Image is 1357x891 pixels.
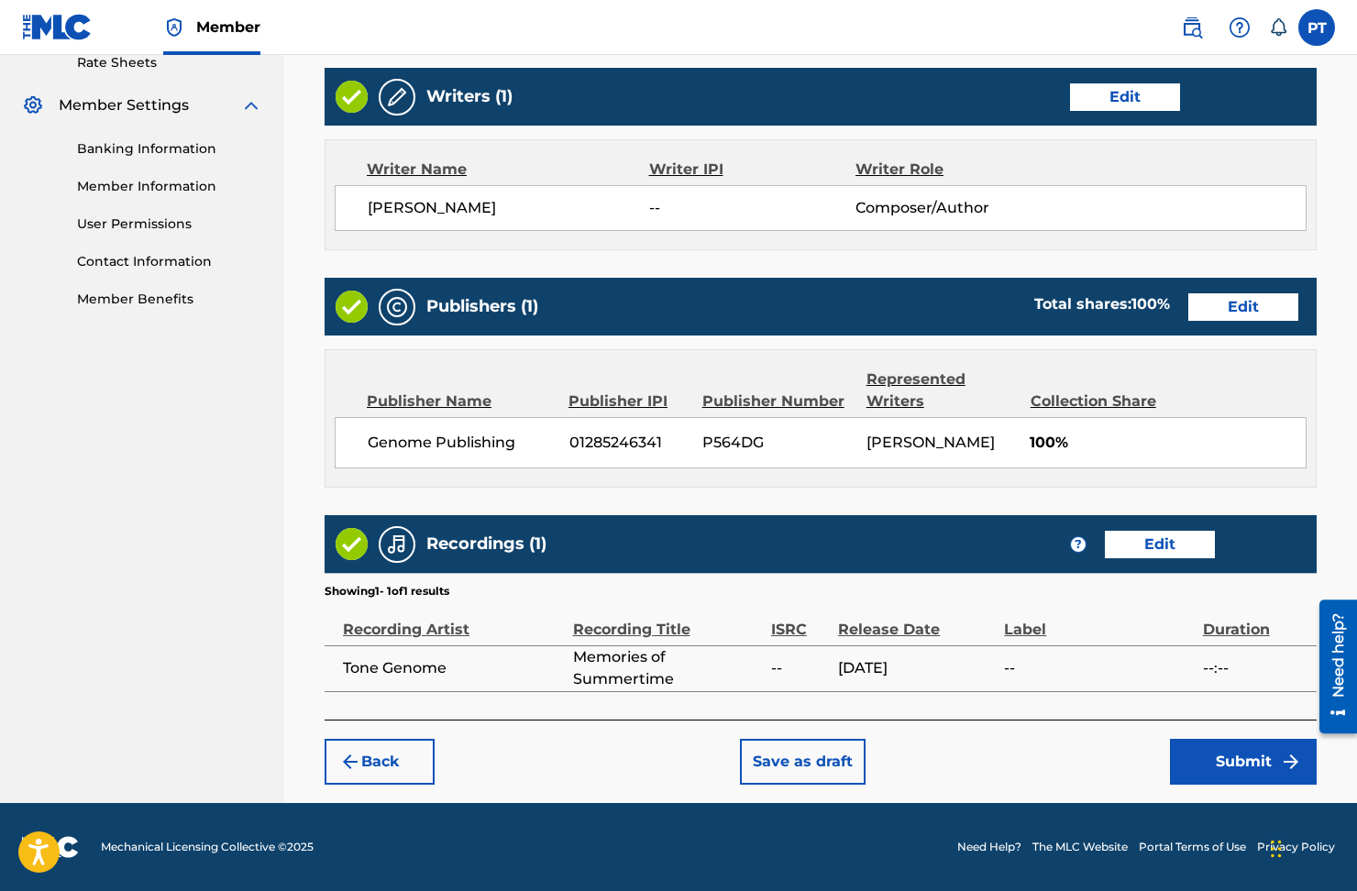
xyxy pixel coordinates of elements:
[386,533,408,555] img: Recordings
[702,390,853,412] div: Publisher Number
[740,739,866,785] button: Save as draft
[1105,531,1215,558] button: Edit
[1032,839,1128,855] a: The MLC Website
[1203,657,1307,679] span: --:--
[336,81,368,113] img: Valid
[426,86,513,107] h5: Writers (1)
[325,739,435,785] button: Back
[957,839,1021,855] a: Need Help?
[77,290,262,309] a: Member Benefits
[866,368,1017,412] div: Represented Writers
[77,139,262,159] a: Banking Information
[838,657,995,679] span: [DATE]
[1031,390,1172,412] div: Collection Share
[1269,18,1287,37] div: Notifications
[1229,16,1251,38] img: help
[702,432,853,454] span: P564DG
[77,252,262,271] a: Contact Information
[426,533,546,555] h5: Recordings (1)
[855,197,1043,219] span: Composer/Author
[569,432,689,454] span: 01285246341
[1257,839,1335,855] a: Privacy Policy
[77,53,262,72] a: Rate Sheets
[22,94,44,116] img: Member Settings
[343,657,564,679] span: Tone Genome
[649,159,856,181] div: Writer IPI
[101,839,314,855] span: Mechanical Licensing Collective © 2025
[368,197,649,219] span: [PERSON_NAME]
[22,14,93,40] img: MLC Logo
[386,296,408,318] img: Publishers
[1203,599,1307,641] div: Duration
[343,599,564,641] div: Recording Artist
[1030,432,1306,454] span: 100%
[1174,9,1210,46] a: Public Search
[568,390,689,412] div: Publisher IPI
[426,296,538,317] h5: Publishers (1)
[367,390,555,412] div: Publisher Name
[1070,83,1180,111] button: Edit
[573,599,762,641] div: Recording Title
[196,16,260,38] span: Member
[855,159,1043,181] div: Writer Role
[1004,657,1193,679] span: --
[1306,590,1357,742] iframe: Resource Center
[240,94,262,116] img: expand
[59,94,189,116] span: Member Settings
[1034,293,1170,315] div: Total shares:
[77,214,262,234] a: User Permissions
[1280,751,1302,773] img: f7272a7cc735f4ea7f67.svg
[1181,16,1203,38] img: search
[649,197,855,219] span: --
[771,657,829,679] span: --
[1221,9,1258,46] div: Help
[866,434,995,451] span: [PERSON_NAME]
[1298,9,1335,46] div: User Menu
[771,599,829,641] div: ISRC
[1004,599,1193,641] div: Label
[1265,803,1357,891] iframe: Chat Widget
[367,159,649,181] div: Writer Name
[1170,739,1317,785] button: Submit
[1188,293,1298,321] button: Edit
[336,528,368,560] img: Valid
[336,291,368,323] img: Valid
[1139,839,1246,855] a: Portal Terms of Use
[1131,295,1170,313] span: 100 %
[838,599,995,641] div: Release Date
[1071,537,1086,552] span: ?
[386,86,408,108] img: Writers
[339,751,361,773] img: 7ee5dd4eb1f8a8e3ef2f.svg
[573,646,762,690] span: Memories of Summertime
[77,177,262,196] a: Member Information
[368,432,556,454] span: Genome Publishing
[325,583,449,599] p: Showing 1 - 1 of 1 results
[163,16,185,38] img: Top Rightsholder
[22,836,79,858] img: logo
[1271,821,1282,876] div: Drag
